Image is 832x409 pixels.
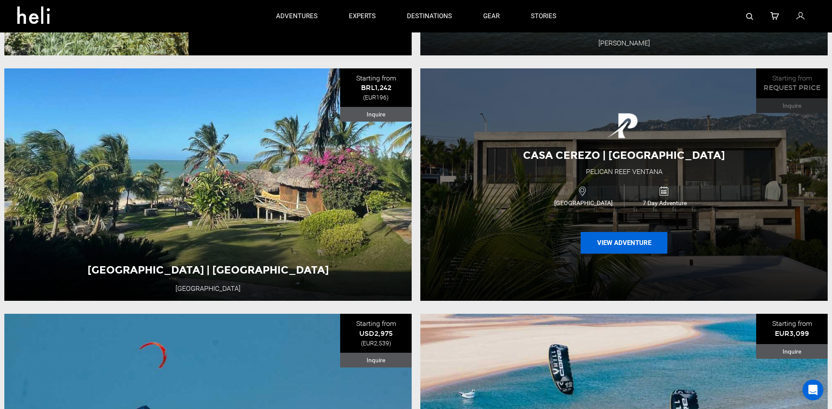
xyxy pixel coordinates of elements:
[803,380,823,400] div: Open Intercom Messenger
[624,199,705,207] span: 7 Day Adventure
[276,12,318,21] p: adventures
[746,13,753,20] img: search-bar-icon.svg
[349,12,376,21] p: experts
[607,109,641,144] img: images
[581,232,667,254] button: View Adventure
[523,149,725,161] span: Casa Cerezo | [GEOGRAPHIC_DATA]
[543,199,624,207] span: [GEOGRAPHIC_DATA]
[407,12,452,21] p: destinations
[586,167,663,177] div: Pelican Reef Ventana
